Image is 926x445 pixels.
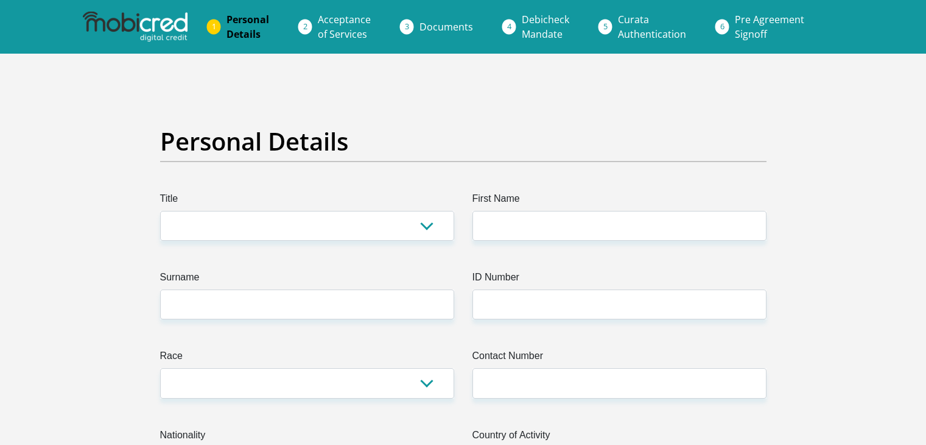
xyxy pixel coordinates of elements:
[472,368,766,398] input: Contact Number
[472,270,766,290] label: ID Number
[419,20,473,34] span: Documents
[160,191,454,211] label: Title
[512,7,579,46] a: DebicheckMandate
[472,191,766,211] label: First Name
[160,349,454,368] label: Race
[83,12,188,42] img: mobicred logo
[618,13,686,41] span: Curata Authentication
[522,13,569,41] span: Debicheck Mandate
[472,349,766,368] label: Contact Number
[160,290,454,319] input: Surname
[608,7,696,46] a: CurataAuthentication
[318,13,371,41] span: Acceptance of Services
[410,15,483,39] a: Documents
[472,211,766,241] input: First Name
[725,7,814,46] a: Pre AgreementSignoff
[308,7,381,46] a: Acceptanceof Services
[160,127,766,156] h2: Personal Details
[472,290,766,319] input: ID Number
[160,270,454,290] label: Surname
[735,13,804,41] span: Pre Agreement Signoff
[226,13,269,41] span: Personal Details
[217,7,279,46] a: PersonalDetails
